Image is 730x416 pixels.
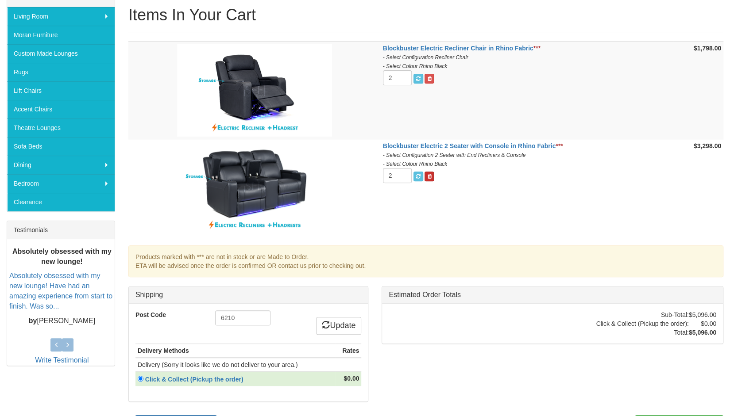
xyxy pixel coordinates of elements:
[7,26,115,44] a: Moran Furniture
[344,375,359,382] strong: $0.00
[342,347,359,354] strong: Rates
[128,6,723,24] h1: Items In Your Cart
[7,174,115,193] a: Bedroom
[138,347,189,354] strong: Delivery Methods
[7,193,115,211] a: Clearance
[7,63,115,81] a: Rugs
[689,310,716,319] td: $5,096.00
[389,291,716,299] h3: Estimated Order Totals
[7,44,115,63] a: Custom Made Lounges
[135,358,336,372] td: Delivery (Sorry it looks like we do not deliver to your area.)
[7,100,115,118] a: Accent Chairs
[596,328,688,337] td: Total:
[383,54,468,61] i: - Select Configuration Recliner Chair
[7,7,115,26] a: Living Room
[7,137,115,156] a: Sofa Beds
[129,310,209,319] label: Post Code
[689,319,716,328] td: $0.00
[694,45,721,52] strong: $1,798.00
[128,245,723,277] div: Products marked with *** are not in stock or are Made to Order. ETA will be advised once the orde...
[383,142,556,149] a: Blockbuster Electric 2 Seater with Console in Rhino Fabric
[7,156,115,174] a: Dining
[29,317,37,324] b: by
[7,221,115,239] div: Testimonials
[177,44,332,137] img: Blockbuster Electric Recliner Chair in Rhino Fabric
[177,141,332,234] img: Blockbuster Electric 2 Seater with Console in Rhino Fabric
[135,291,362,299] h3: Shipping
[383,161,447,167] i: - Select Colour Rhino Black
[383,45,533,52] a: Blockbuster Electric Recliner Chair in Rhino Fabric
[596,319,688,328] td: Click & Collect (Pickup the order):
[12,248,112,265] b: Absolutely obsessed with my new lounge!
[316,317,361,335] a: Update
[9,316,115,326] p: [PERSON_NAME]
[7,118,115,137] a: Theatre Lounges
[7,81,115,100] a: Lift Chairs
[689,329,716,336] strong: $5,096.00
[596,310,688,319] td: Sub-Total:
[694,142,721,149] strong: $3,298.00
[145,376,243,383] strong: Click & Collect (Pickup the order)
[383,152,526,158] i: - Select Configuration 2 Seater with End Recliners & Console
[9,272,112,310] a: Absolutely obsessed with my new lounge! Have had an amazing experience from start to finish. Was ...
[35,356,89,364] a: Write Testimonial
[383,63,447,69] i: - Select Colour Rhino Black
[143,376,248,383] a: Click & Collect (Pickup the order)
